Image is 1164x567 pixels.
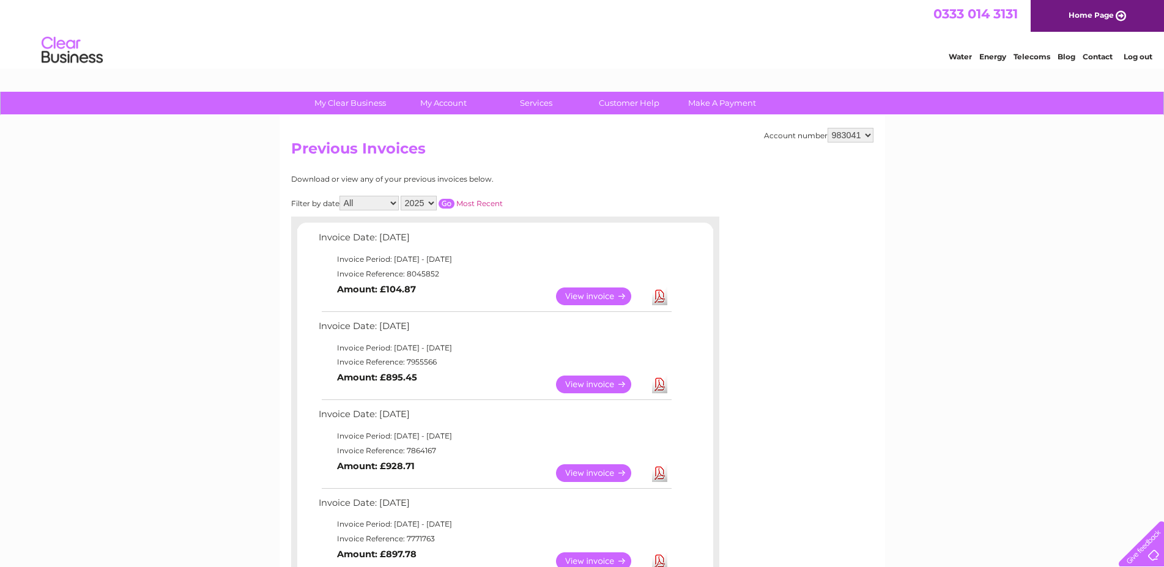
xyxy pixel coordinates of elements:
[316,495,673,517] td: Invoice Date: [DATE]
[456,199,503,208] a: Most Recent
[486,92,587,114] a: Services
[652,287,667,305] a: Download
[337,372,417,383] b: Amount: £895.45
[316,517,673,532] td: Invoice Period: [DATE] - [DATE]
[556,287,646,305] a: View
[316,443,673,458] td: Invoice Reference: 7864167
[764,128,873,143] div: Account number
[556,376,646,393] a: View
[300,92,401,114] a: My Clear Business
[316,318,673,341] td: Invoice Date: [DATE]
[556,464,646,482] a: View
[337,284,416,295] b: Amount: £104.87
[41,32,103,69] img: logo.png
[291,196,612,210] div: Filter by date
[316,267,673,281] td: Invoice Reference: 8045852
[579,92,680,114] a: Customer Help
[316,229,673,252] td: Invoice Date: [DATE]
[1058,52,1075,61] a: Blog
[291,140,873,163] h2: Previous Invoices
[652,464,667,482] a: Download
[294,7,872,59] div: Clear Business is a trading name of Verastar Limited (registered in [GEOGRAPHIC_DATA] No. 3667643...
[652,376,667,393] a: Download
[316,429,673,443] td: Invoice Period: [DATE] - [DATE]
[393,92,494,114] a: My Account
[1083,52,1113,61] a: Contact
[316,341,673,355] td: Invoice Period: [DATE] - [DATE]
[316,355,673,369] td: Invoice Reference: 7955566
[672,92,773,114] a: Make A Payment
[1124,52,1152,61] a: Log out
[316,532,673,546] td: Invoice Reference: 7771763
[316,252,673,267] td: Invoice Period: [DATE] - [DATE]
[933,6,1018,21] a: 0333 014 3131
[337,461,415,472] b: Amount: £928.71
[1014,52,1050,61] a: Telecoms
[316,406,673,429] td: Invoice Date: [DATE]
[979,52,1006,61] a: Energy
[337,549,417,560] b: Amount: £897.78
[949,52,972,61] a: Water
[291,175,612,183] div: Download or view any of your previous invoices below.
